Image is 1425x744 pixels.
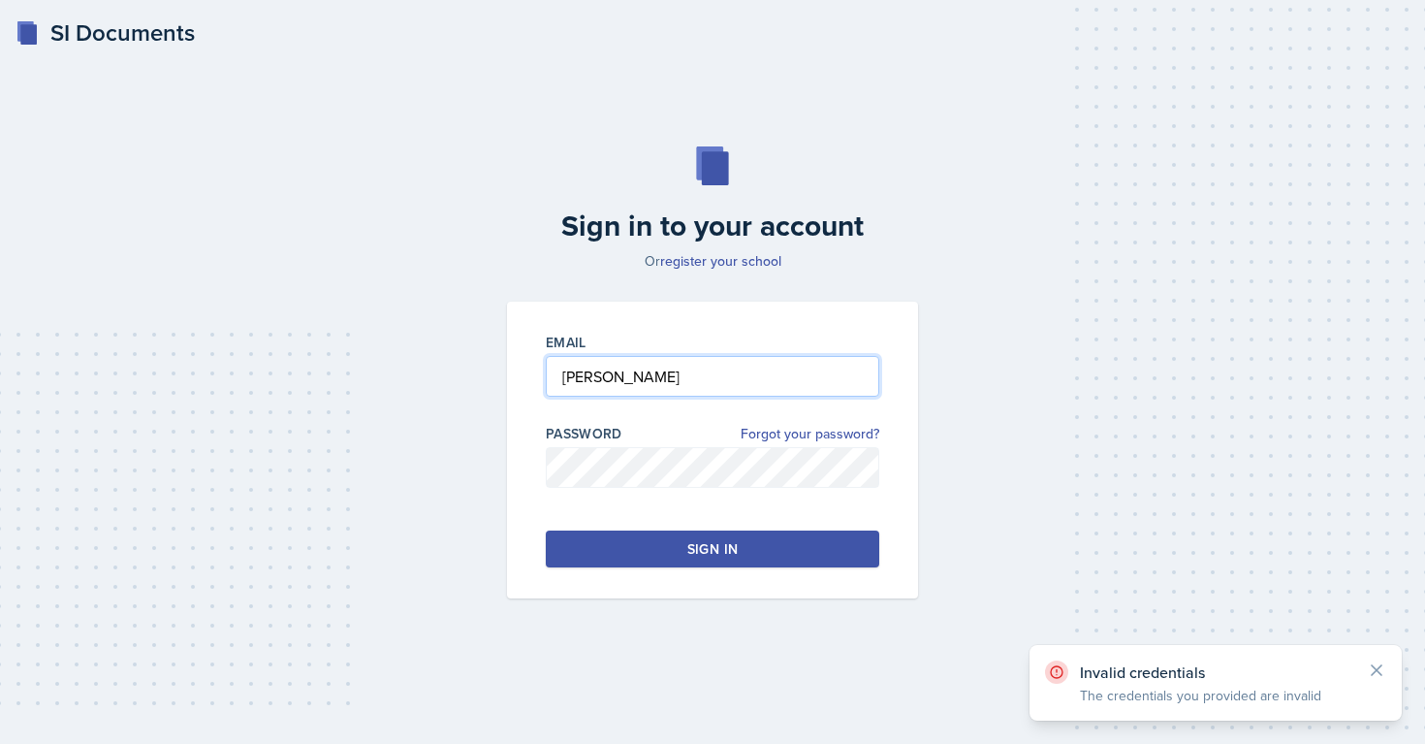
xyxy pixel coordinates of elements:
a: register your school [660,251,781,271]
label: Email [546,333,586,352]
input: Email [546,356,879,397]
a: SI Documents [16,16,195,50]
button: Sign in [546,531,879,567]
p: The credentials you provided are invalid [1080,686,1351,705]
div: Sign in [687,539,738,559]
a: Forgot your password? [741,424,879,444]
p: Or [495,251,930,271]
label: Password [546,424,622,443]
p: Invalid credentials [1080,663,1351,682]
h2: Sign in to your account [495,209,930,243]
